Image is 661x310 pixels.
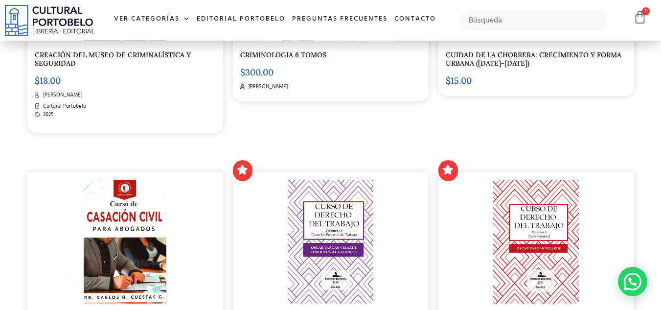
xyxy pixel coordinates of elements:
a: Contacto [391,9,439,30]
bdi: 18.00 [35,75,61,86]
div: Contactar por WhatsApp [618,267,647,296]
span: [PERSON_NAME] [41,91,82,99]
span: $ [240,67,245,78]
img: img20231012_09073774 [84,180,166,304]
bdi: 15.00 [446,75,472,86]
span: 1 [642,7,650,15]
a: Editorial Portobelo [193,9,289,30]
span: $ [446,75,451,86]
span: [PERSON_NAME] [246,83,288,91]
a: 1 [633,10,647,24]
img: Ba-420.png [288,180,373,304]
bdi: 300.00 [240,67,274,78]
span: Cultural Portobelo [41,102,86,111]
a: CUIDAD DE LA CHORRERA: CRECIMIENTO Y FORMA URBANA ([DATE]-[DATE]) [446,50,621,68]
span: $ [35,75,40,86]
a: CREACIÓN DEL MUSEO DE CRIMINALÍSTICA Y SEGURIDAD [35,50,191,68]
img: Oscar-Vargas-tomo-1 [493,180,578,304]
span: 2025 [41,111,54,119]
a: Ver Categorías [111,9,193,30]
a: Preguntas frecuentes [289,9,391,30]
a: CRIMINOLOGIA 6 TOMOS [240,50,326,59]
input: Búsqueda [460,10,608,31]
